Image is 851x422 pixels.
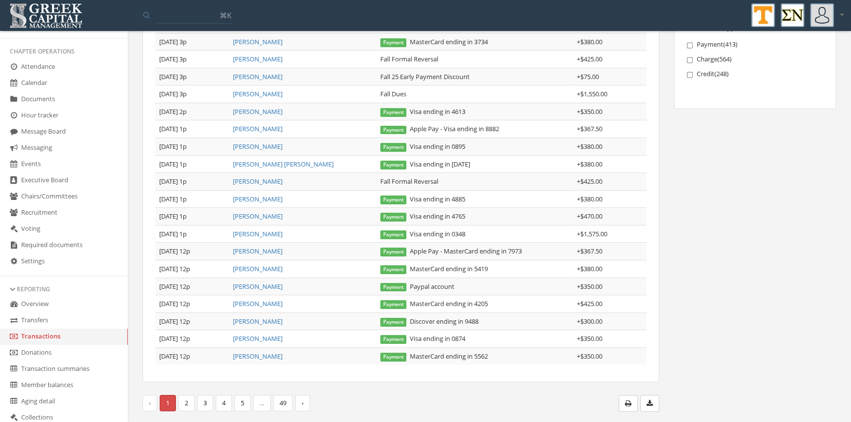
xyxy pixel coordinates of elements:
[380,212,465,221] span: Visa ending in 4765
[687,72,693,78] input: Credit(248)
[376,68,573,85] td: Fall 25 Early Payment Discount
[577,212,602,221] span: + $470.00
[577,124,602,133] span: + $367.50
[155,155,229,173] td: [DATE] 1p
[577,264,602,273] span: + $380.00
[380,334,465,343] span: Visa ending in 0874
[687,42,693,49] input: Payment(413)
[577,247,602,255] span: + $367.50
[155,278,229,295] td: [DATE] 12p
[577,37,602,46] span: + $380.00
[577,195,602,203] span: + $380.00
[376,51,573,68] td: Fall Formal Reversal
[233,107,283,116] a: [PERSON_NAME]
[197,395,213,411] a: 3
[253,395,271,411] span: …
[155,225,229,243] td: [DATE] 1p
[577,89,607,98] span: + $1,550.00
[155,173,229,191] td: [DATE] 1p
[380,108,407,117] span: Payment
[380,318,407,327] span: Payment
[233,177,283,186] a: [PERSON_NAME]
[233,124,283,133] a: [PERSON_NAME]
[155,347,229,365] td: [DATE] 12p
[233,89,283,98] a: [PERSON_NAME]
[233,72,283,81] a: [PERSON_NAME]
[380,247,522,255] span: Apple Pay - MasterCard ending in 7973
[233,352,283,361] a: [PERSON_NAME]
[233,282,283,291] a: [PERSON_NAME]
[380,264,488,273] span: MasterCard ending in 5419
[577,160,602,169] span: + $380.00
[380,160,470,169] span: Visa ending in [DATE]
[178,395,195,411] a: 2
[155,330,229,348] td: [DATE] 12p
[155,138,229,156] td: [DATE] 1p
[295,395,310,411] a: ›
[577,142,602,151] span: + $380.00
[155,51,229,68] td: [DATE] 3p
[233,229,283,238] a: [PERSON_NAME]
[380,195,465,203] span: Visa ending in 4885
[155,190,229,208] td: [DATE] 1p
[376,85,573,103] td: Fall Dues
[577,177,602,186] span: + $425.00
[233,317,283,326] a: [PERSON_NAME]
[155,208,229,225] td: [DATE] 1p
[10,285,118,293] div: Reporting
[380,265,407,274] span: Payment
[687,40,824,50] label: Payment ( 413 )
[155,312,229,330] td: [DATE] 12p
[380,124,499,133] span: Apple Pay - Visa ending in 8882
[233,37,283,46] a: [PERSON_NAME]
[155,260,229,278] td: [DATE] 12p
[160,395,176,411] span: 1
[380,335,407,344] span: Payment
[155,85,229,103] td: [DATE] 3p
[380,299,488,308] span: MasterCard ending in 4205
[687,57,693,63] input: Charge(564)
[233,334,283,343] a: [PERSON_NAME]
[577,334,602,343] span: + $350.00
[233,299,283,308] a: [PERSON_NAME]
[577,299,602,308] span: + $425.00
[233,212,283,221] a: [PERSON_NAME]
[155,103,229,120] td: [DATE] 2p
[380,143,407,152] span: Payment
[380,282,454,291] span: Paypal account
[577,229,607,238] span: + $1,575.00
[380,229,465,238] span: Visa ending in 0348
[380,38,407,47] span: Payment
[233,55,283,63] a: [PERSON_NAME]
[577,72,599,81] span: + $75.00
[380,300,407,309] span: Payment
[234,395,251,411] a: 5
[380,126,407,135] span: Payment
[577,55,602,63] span: + $425.00
[155,120,229,138] td: [DATE] 1p
[220,10,231,20] span: ⌘K
[155,243,229,260] td: [DATE] 12p
[380,352,488,361] span: MasterCard ending in 5562
[233,142,283,151] a: [PERSON_NAME]
[155,295,229,313] td: [DATE] 12p
[155,68,229,85] td: [DATE] 3p
[380,196,407,204] span: Payment
[380,213,407,222] span: Payment
[577,352,602,361] span: + $350.00
[380,230,407,239] span: Payment
[233,160,334,169] a: [PERSON_NAME] [PERSON_NAME]
[577,107,602,116] span: + $350.00
[233,247,283,255] a: [PERSON_NAME]
[233,264,283,273] a: [PERSON_NAME]
[380,107,465,116] span: Visa ending in 4613
[142,395,157,411] li: Prev
[380,353,407,362] span: Payment
[687,69,824,79] label: Credit ( 248 )
[216,395,232,411] a: 4
[380,161,407,169] span: Payment
[380,317,479,326] span: Discover ending in 9488
[233,195,283,203] a: [PERSON_NAME]
[155,33,229,51] td: [DATE] 3p
[142,395,157,411] span: ‹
